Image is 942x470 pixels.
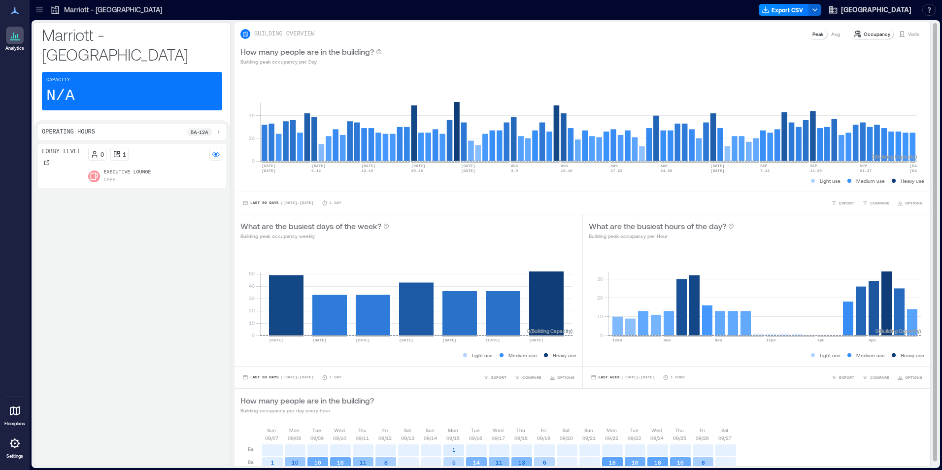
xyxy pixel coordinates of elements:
text: 14-20 [810,168,822,173]
button: Export CSV [759,4,809,16]
tspan: 30 [597,276,603,282]
p: Sun [584,426,593,434]
a: Analytics [2,24,27,54]
tspan: 20 [249,307,255,313]
p: 0 [101,150,104,158]
text: 12pm [766,338,775,342]
text: [DATE] [262,168,276,173]
p: Settings [6,453,23,459]
p: Thu [675,426,684,434]
text: 11 [496,459,503,466]
p: 09/12 [378,434,392,442]
span: EXPORT [839,200,854,206]
p: 09/07 [265,434,278,442]
text: [DATE] [710,168,725,173]
p: Light use [820,351,841,359]
tspan: 0 [252,332,255,338]
text: [DATE] [910,164,924,168]
tspan: 30 [249,295,255,301]
button: [GEOGRAPHIC_DATA] [825,2,914,18]
text: [DATE] [486,338,500,342]
text: [DATE] [461,164,475,168]
text: [DATE] [910,168,924,173]
p: Medium use [508,351,537,359]
text: AUG [610,164,618,168]
tspan: 50 [249,270,255,276]
p: What are the busiest hours of the day? [589,220,726,232]
p: Mon [448,426,458,434]
span: OPTIONS [557,374,574,380]
p: 09/11 [356,434,369,442]
button: EXPORT [481,372,508,382]
p: Executive Lounge [104,168,151,176]
p: Avg [831,30,840,38]
text: 18 [654,459,661,466]
text: 7-13 [760,168,770,173]
p: Mon [289,426,300,434]
span: OPTIONS [905,200,922,206]
p: 09/21 [582,434,596,442]
p: 09/26 [696,434,709,442]
p: Heavy use [553,351,576,359]
button: OPTIONS [895,198,924,208]
text: 21-27 [860,168,872,173]
tspan: 20 [249,135,255,141]
text: 4am [664,338,671,342]
p: N/A [46,86,75,106]
span: [GEOGRAPHIC_DATA] [841,5,911,15]
p: 5a [248,445,254,453]
a: Floorplans [1,399,28,430]
p: Wed [493,426,504,434]
p: 09/16 [469,434,482,442]
p: Wed [334,426,345,434]
p: 09/13 [401,434,414,442]
p: Sun [267,426,276,434]
p: 09/23 [628,434,641,442]
button: Last 90 Days |[DATE]-[DATE] [240,372,316,382]
text: 6-12 [311,168,321,173]
a: Settings [3,432,27,462]
text: [DATE] [442,338,457,342]
span: OPTIONS [905,374,922,380]
p: Heavy use [901,177,924,185]
text: 8 [702,459,705,466]
p: Fri [382,426,388,434]
span: COMPARE [870,200,889,206]
text: AUG [511,164,518,168]
text: [DATE] [262,164,276,168]
text: 5 [452,459,456,466]
p: Building peak occupancy per Hour [589,232,734,240]
tspan: 40 [249,283,255,289]
p: Capacity [46,76,70,84]
p: Sun [426,426,435,434]
text: 13-19 [361,168,373,173]
p: Peak [812,30,823,38]
text: 3-9 [511,168,518,173]
p: Light use [820,177,841,185]
p: Analytics [5,45,24,51]
span: EXPORT [839,374,854,380]
tspan: 0 [600,332,603,338]
text: 12am [612,338,622,342]
tspan: 10 [597,313,603,319]
text: [DATE] [311,164,326,168]
p: 09/24 [650,434,664,442]
p: Occupancy [864,30,890,38]
p: Thu [516,426,525,434]
text: [DATE] [361,164,375,168]
text: 24-30 [661,168,673,173]
text: 1 [452,446,456,453]
p: Fri [541,426,546,434]
p: 09/18 [514,434,528,442]
text: SEP [810,164,817,168]
p: What are the busiest days of the week? [240,220,381,232]
p: 1 Day [330,200,341,206]
p: 5a - 12a [191,128,208,136]
p: 09/14 [424,434,437,442]
tspan: 40 [249,112,255,118]
text: 10-16 [561,168,572,173]
p: Floorplans [4,421,25,427]
tspan: 10 [249,320,255,326]
p: Light use [472,351,493,359]
span: COMPARE [522,374,541,380]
